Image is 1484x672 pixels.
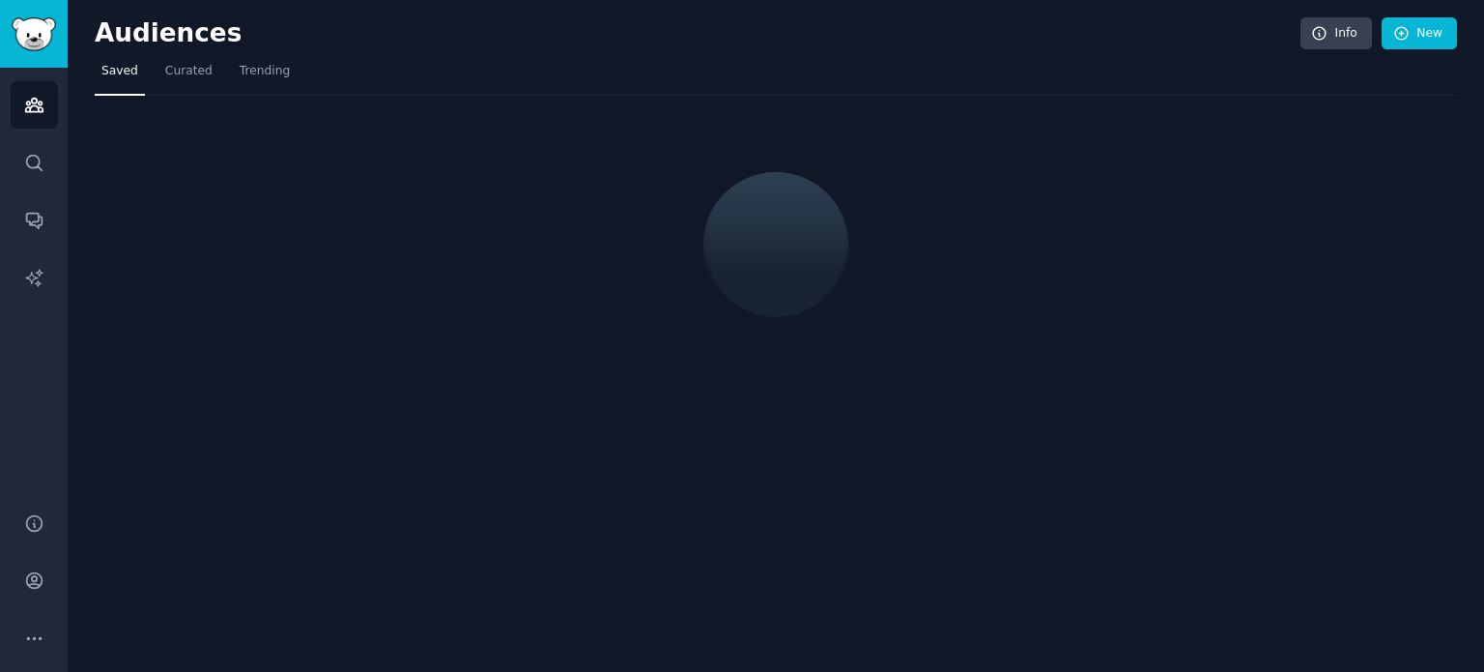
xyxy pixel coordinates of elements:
[95,18,1300,49] h2: Audiences
[1300,17,1372,50] a: Info
[101,63,138,80] span: Saved
[240,63,290,80] span: Trending
[12,17,56,51] img: GummySearch logo
[165,63,213,80] span: Curated
[95,56,145,96] a: Saved
[158,56,219,96] a: Curated
[233,56,297,96] a: Trending
[1382,17,1457,50] a: New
